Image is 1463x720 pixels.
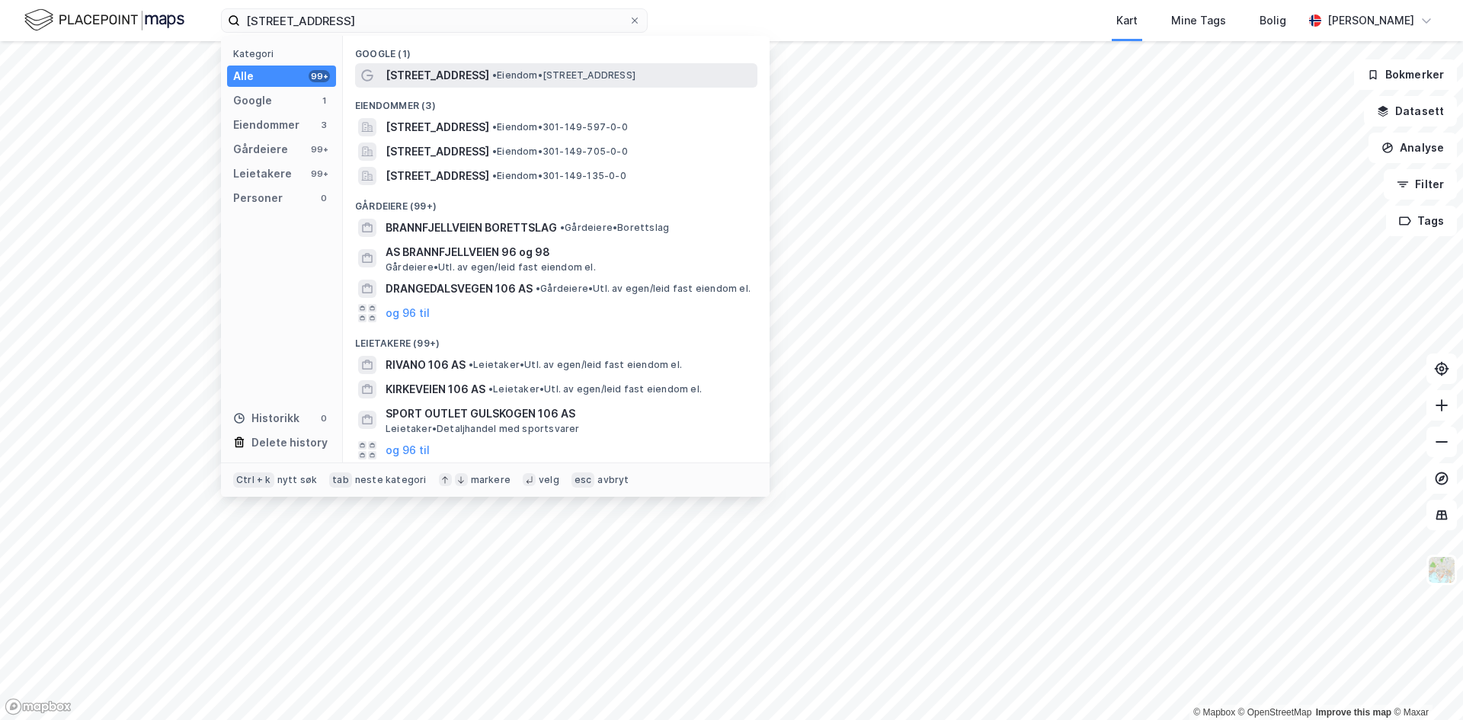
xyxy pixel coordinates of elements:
span: Eiendom • 301-149-705-0-0 [492,146,628,158]
button: og 96 til [386,441,430,459]
span: Leietaker • Utl. av egen/leid fast eiendom el. [488,383,702,395]
a: Mapbox homepage [5,698,72,715]
div: 0 [318,192,330,204]
div: nytt søk [277,474,318,486]
span: • [492,170,497,181]
div: Historikk [233,409,299,427]
a: OpenStreetMap [1238,707,1312,718]
span: Gårdeiere • Utl. av egen/leid fast eiendom el. [386,261,596,274]
span: Eiendom • [STREET_ADDRESS] [492,69,635,82]
img: Z [1427,555,1456,584]
span: DRANGEDALSVEGEN 106 AS [386,280,533,298]
div: Bolig [1260,11,1286,30]
span: • [488,383,493,395]
span: KIRKEVEIEN 106 AS [386,380,485,398]
button: Bokmerker [1354,59,1457,90]
div: Eiendommer [233,116,299,134]
div: 99+ [309,168,330,180]
div: esc [571,472,595,488]
img: logo.f888ab2527a4732fd821a326f86c7f29.svg [24,7,184,34]
span: [STREET_ADDRESS] [386,66,489,85]
div: Google [233,91,272,110]
div: Delete history [251,434,328,452]
span: [STREET_ADDRESS] [386,142,489,161]
button: Filter [1384,169,1457,200]
span: • [492,69,497,81]
div: 99+ [309,143,330,155]
span: • [492,146,497,157]
span: RIVANO 106 AS [386,356,466,374]
input: Søk på adresse, matrikkel, gårdeiere, leietakere eller personer [240,9,629,32]
span: • [560,222,565,233]
span: • [469,359,473,370]
button: Analyse [1369,133,1457,163]
div: 3 [318,119,330,131]
div: Google (1) [343,36,770,63]
div: velg [539,474,559,486]
button: Tags [1386,206,1457,236]
span: Leietaker • Utl. av egen/leid fast eiendom el. [469,359,682,371]
span: Leietaker • Detaljhandel med sportsvarer [386,423,580,435]
span: SPORT OUTLET GULSKOGEN 106 AS [386,405,751,423]
div: markere [471,474,511,486]
button: Datasett [1364,96,1457,126]
span: AS BRANNFJELLVEIEN 96 og 98 [386,243,751,261]
div: Leietakere [233,165,292,183]
span: BRANNFJELLVEIEN BORETTSLAG [386,219,557,237]
button: og 96 til [386,304,430,322]
div: avbryt [597,474,629,486]
div: Personer [233,189,283,207]
span: • [492,121,497,133]
div: Gårdeiere [233,140,288,158]
div: Ctrl + k [233,472,274,488]
div: Gårdeiere (99+) [343,188,770,216]
span: • [536,283,540,294]
div: Mine Tags [1171,11,1226,30]
div: Kategori [233,48,336,59]
div: tab [329,472,352,488]
iframe: Chat Widget [1387,647,1463,720]
span: Eiendom • 301-149-135-0-0 [492,170,626,182]
span: [STREET_ADDRESS] [386,167,489,185]
a: Improve this map [1316,707,1391,718]
div: 0 [318,412,330,424]
div: Leietakere (99+) [343,325,770,353]
div: 1 [318,94,330,107]
div: Alle [233,67,254,85]
span: [STREET_ADDRESS] [386,118,489,136]
div: [PERSON_NAME] [1327,11,1414,30]
div: 99+ [309,70,330,82]
div: Kart [1116,11,1138,30]
a: Mapbox [1193,707,1235,718]
div: neste kategori [355,474,427,486]
div: Eiendommer (3) [343,88,770,115]
span: Gårdeiere • Utl. av egen/leid fast eiendom el. [536,283,751,295]
span: Gårdeiere • Borettslag [560,222,669,234]
span: Eiendom • 301-149-597-0-0 [492,121,628,133]
div: Kontrollprogram for chat [1387,647,1463,720]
